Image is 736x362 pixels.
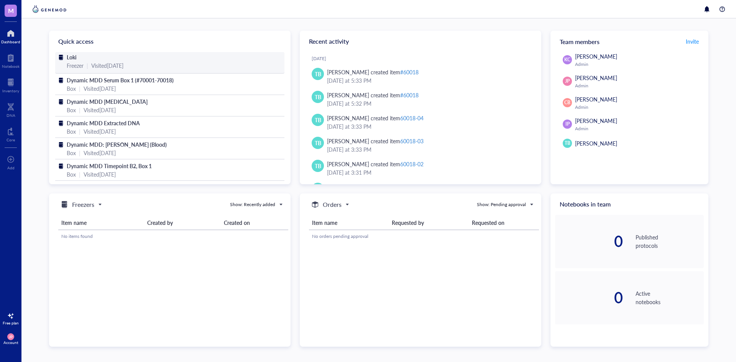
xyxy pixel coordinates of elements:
div: Quick access [49,31,291,52]
div: [PERSON_NAME] created item [327,160,424,168]
div: Box [67,149,76,157]
div: Show: Recently added [230,201,275,208]
div: [PERSON_NAME] created item [327,137,424,145]
div: | [79,149,80,157]
a: Dashboard [1,27,20,44]
span: M [8,6,14,15]
div: DNA [7,113,15,118]
div: Notebook [2,64,20,69]
div: [DATE] at 3:33 PM [327,122,529,131]
div: 60018-04 [400,114,424,122]
span: [PERSON_NAME] [575,139,617,147]
div: | [79,170,80,179]
div: Team members [550,31,708,52]
span: IP [565,121,570,128]
div: [DATE] at 3:31 PM [327,168,529,177]
div: Freezer [67,61,84,70]
div: Notebooks in team [550,193,708,215]
div: Admin [575,61,701,67]
a: TB[PERSON_NAME] created item60018-02[DATE] at 3:31 PM [306,157,535,180]
span: TB [315,116,321,124]
div: [DATE] at 3:33 PM [327,145,529,154]
div: #60018 [400,91,419,99]
span: [PERSON_NAME] [575,117,617,124]
div: Active notebooks [636,289,704,306]
a: Inventory [2,76,19,93]
div: 60018-03 [400,137,424,145]
div: Published protocols [636,233,704,250]
img: genemod-logo [31,5,68,14]
div: | [79,106,80,114]
div: Box [67,170,76,179]
div: Add [7,165,15,170]
div: 60018-02 [400,160,424,168]
div: Admin [575,126,701,132]
th: Item name [309,216,389,230]
div: Visited [DATE] [84,170,116,179]
th: Created on [221,216,288,230]
h5: Orders [323,200,342,209]
div: Box [67,84,76,93]
div: Visited [DATE] [84,149,116,157]
div: No orders pending approval [312,233,536,240]
span: Dynamic MDD Timepoint B2, Box 1 [67,162,152,170]
span: KC [564,56,570,63]
div: | [87,61,88,70]
div: No items found [61,233,285,240]
div: Inventory [2,88,19,93]
span: [PERSON_NAME] [575,52,617,60]
span: [PERSON_NAME] [575,95,617,103]
div: | [79,84,80,93]
th: Requested on [469,216,539,230]
span: TB [315,93,321,101]
div: Visited [DATE] [91,61,123,70]
a: Notebook [2,52,20,69]
span: Loki [67,53,77,61]
span: JP [9,334,13,339]
a: TB[PERSON_NAME] created item60018-04[DATE] at 3:33 PM [306,111,535,134]
div: [PERSON_NAME] created item [327,91,419,99]
div: | [79,127,80,136]
div: 0 [555,234,623,249]
div: Visited [DATE] [84,106,116,114]
div: [PERSON_NAME] created item [327,114,424,122]
span: Dynamic MDD [MEDICAL_DATA] [67,98,148,105]
span: CB [564,99,570,106]
div: Account [3,340,18,345]
th: Requested by [389,216,468,230]
button: Invite [685,35,699,48]
span: [PERSON_NAME] [575,74,617,82]
span: TB [315,139,321,147]
div: Admin [575,83,701,89]
div: [PERSON_NAME] created item [327,68,419,76]
span: TB [315,70,321,78]
div: [DATE] at 5:32 PM [327,99,529,108]
a: TB[PERSON_NAME] created item#60018[DATE] at 5:33 PM [306,65,535,88]
div: Recent activity [300,31,541,52]
th: Created by [144,216,221,230]
span: Dynamic MDD Serum Box 1 (#70001-70018) [67,76,174,84]
a: TB[PERSON_NAME] created item60018-03[DATE] at 3:33 PM [306,134,535,157]
a: DNA [7,101,15,118]
a: TB[PERSON_NAME] created item#60018[DATE] at 5:32 PM [306,88,535,111]
div: Dashboard [1,39,20,44]
div: Show: Pending approval [477,201,526,208]
div: Free plan [3,321,19,325]
div: [DATE] [312,56,535,62]
span: TB [565,140,570,147]
a: Core [7,125,15,142]
h5: Freezers [72,200,94,209]
span: Dynamic MDD Extracted DNA [67,119,140,127]
span: TB [315,162,321,170]
div: [DATE] at 5:33 PM [327,76,529,85]
div: Core [7,138,15,142]
div: 0 [555,290,623,305]
span: Invite [686,38,699,45]
th: Item name [58,216,144,230]
div: Box [67,127,76,136]
div: Visited [DATE] [84,84,116,93]
div: #60018 [400,68,419,76]
span: Dynamic MDD: [PERSON_NAME] (Blood) [67,141,167,148]
div: Visited [DATE] [84,127,116,136]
